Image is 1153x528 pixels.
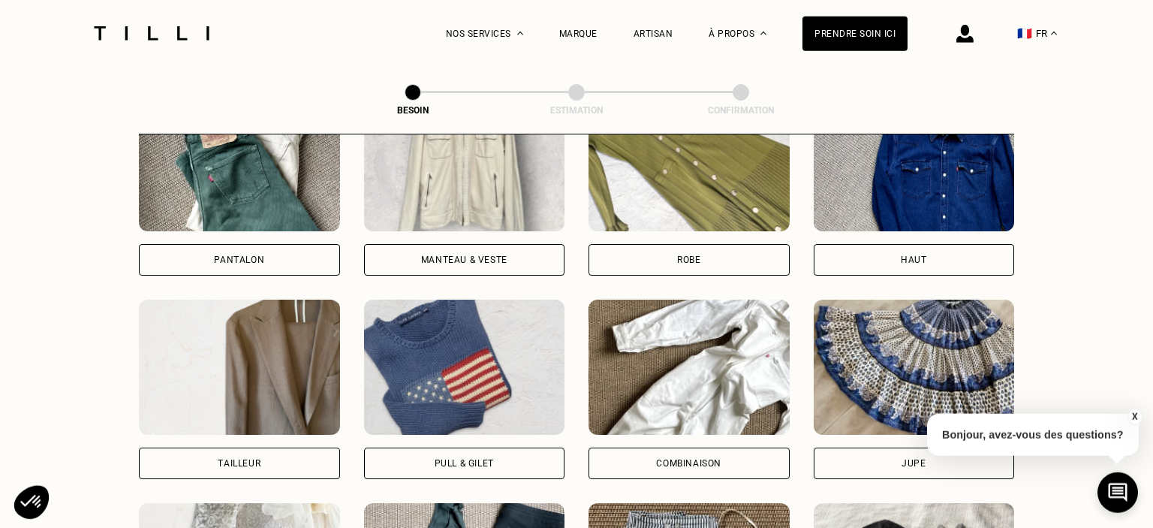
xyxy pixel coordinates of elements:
[589,300,790,435] img: Tilli retouche votre Combinaison
[634,29,673,39] a: Artisan
[517,32,523,35] img: Menu déroulant
[1017,26,1032,41] span: 🇫🇷
[218,459,260,468] div: Tailleur
[760,32,766,35] img: Menu déroulant à propos
[214,255,264,264] div: Pantalon
[656,459,721,468] div: Combinaison
[139,96,340,231] img: Tilli retouche votre Pantalon
[677,255,700,264] div: Robe
[814,96,1015,231] img: Tilli retouche votre Haut
[364,300,565,435] img: Tilli retouche votre Pull & gilet
[1051,32,1057,35] img: menu déroulant
[338,105,488,116] div: Besoin
[901,255,926,264] div: Haut
[902,459,926,468] div: Jupe
[501,105,652,116] div: Estimation
[89,26,215,41] img: Logo du service de couturière Tilli
[364,96,565,231] img: Tilli retouche votre Manteau & Veste
[802,17,908,51] a: Prendre soin ici
[559,29,598,39] a: Marque
[956,25,974,43] img: icône connexion
[589,96,790,231] img: Tilli retouche votre Robe
[1127,409,1142,425] button: X
[927,414,1139,456] p: Bonjour, avez-vous des questions?
[139,300,340,435] img: Tilli retouche votre Tailleur
[666,105,816,116] div: Confirmation
[421,255,507,264] div: Manteau & Veste
[435,459,494,468] div: Pull & gilet
[814,300,1015,435] img: Tilli retouche votre Jupe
